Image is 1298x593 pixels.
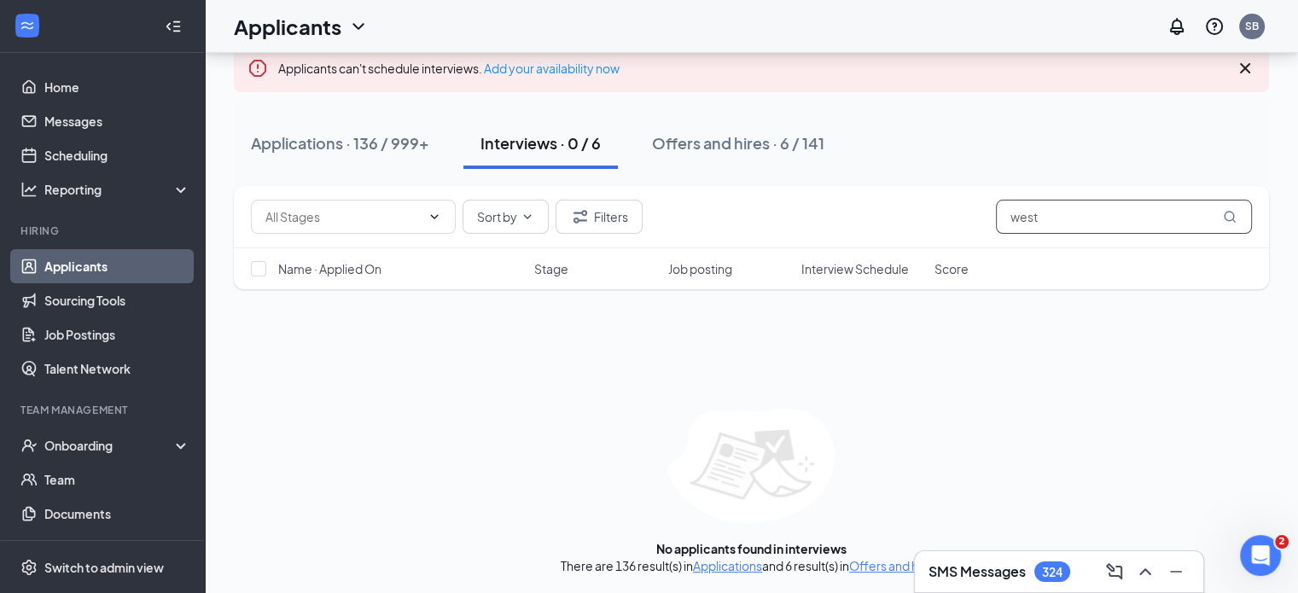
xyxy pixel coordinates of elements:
[1132,558,1159,585] button: ChevronUp
[44,497,190,531] a: Documents
[44,317,190,352] a: Job Postings
[1135,561,1155,582] svg: ChevronUp
[20,181,38,198] svg: Analysis
[849,558,939,573] a: Offers and hires
[251,132,429,154] div: Applications · 136 / 999+
[477,211,517,223] span: Sort by
[44,104,190,138] a: Messages
[44,437,176,454] div: Onboarding
[1240,535,1281,576] iframe: Intercom live chat
[44,352,190,386] a: Talent Network
[1042,565,1062,579] div: 324
[668,260,732,277] span: Job posting
[20,437,38,454] svg: UserCheck
[1166,561,1186,582] svg: Minimize
[1101,558,1128,585] button: ComposeMessage
[570,206,591,227] svg: Filter
[234,12,341,41] h1: Applicants
[561,557,942,574] div: There are 136 result(s) in and 6 result(s) in .
[165,18,182,35] svg: Collapse
[534,260,568,277] span: Stage
[19,17,36,34] svg: WorkstreamLogo
[1275,535,1289,549] span: 2
[484,61,620,76] a: Add your availability now
[265,207,421,226] input: All Stages
[44,70,190,104] a: Home
[44,531,190,565] a: Surveys
[1223,210,1237,224] svg: MagnifyingGlass
[652,132,824,154] div: Offers and hires · 6 / 141
[1204,16,1225,37] svg: QuestionInfo
[668,409,835,523] img: empty-state
[480,132,601,154] div: Interviews · 0 / 6
[44,181,191,198] div: Reporting
[556,200,643,234] button: Filter Filters
[348,16,369,37] svg: ChevronDown
[1167,16,1187,37] svg: Notifications
[693,558,762,573] a: Applications
[801,260,909,277] span: Interview Schedule
[44,283,190,317] a: Sourcing Tools
[20,559,38,576] svg: Settings
[656,540,847,557] div: No applicants found in interviews
[247,58,268,78] svg: Error
[20,403,187,417] div: Team Management
[44,559,164,576] div: Switch to admin view
[463,200,549,234] button: Sort byChevronDown
[44,138,190,172] a: Scheduling
[44,249,190,283] a: Applicants
[1235,58,1255,78] svg: Cross
[1104,561,1125,582] svg: ComposeMessage
[996,200,1252,234] input: Search in interviews
[428,210,441,224] svg: ChevronDown
[278,61,620,76] span: Applicants can't schedule interviews.
[521,210,534,224] svg: ChevronDown
[278,260,381,277] span: Name · Applied On
[20,224,187,238] div: Hiring
[1245,19,1259,33] div: SB
[934,260,969,277] span: Score
[44,462,190,497] a: Team
[928,562,1026,581] h3: SMS Messages
[1162,558,1190,585] button: Minimize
